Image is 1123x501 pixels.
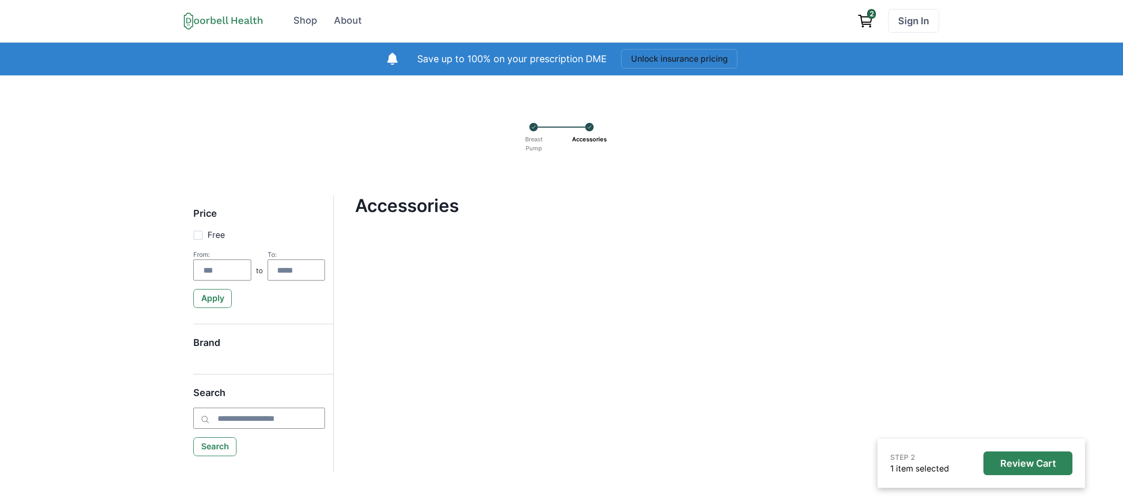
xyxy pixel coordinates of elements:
[268,250,326,258] div: To:
[852,9,879,33] a: View cart
[890,463,949,475] p: 1 item selected
[193,250,251,258] div: From:
[208,229,225,242] p: Free
[334,14,362,28] div: About
[417,52,607,66] p: Save up to 100% on your prescription DME
[983,451,1072,475] button: Review Cart
[1000,458,1056,469] p: Review Cart
[193,289,232,308] button: Apply
[568,131,610,148] p: Accessories
[256,265,263,281] p: to
[355,195,908,216] h4: Accessories
[287,9,324,33] a: Shop
[193,387,325,408] h5: Search
[193,337,325,358] h5: Brand
[293,14,317,28] div: Shop
[193,208,325,229] h5: Price
[621,49,738,69] button: Unlock insurance pricing
[867,9,876,18] span: 2
[521,131,546,156] p: Breast Pump
[193,437,237,456] button: Search
[327,9,369,33] a: About
[890,452,949,463] p: STEP 2
[888,9,939,33] a: Sign In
